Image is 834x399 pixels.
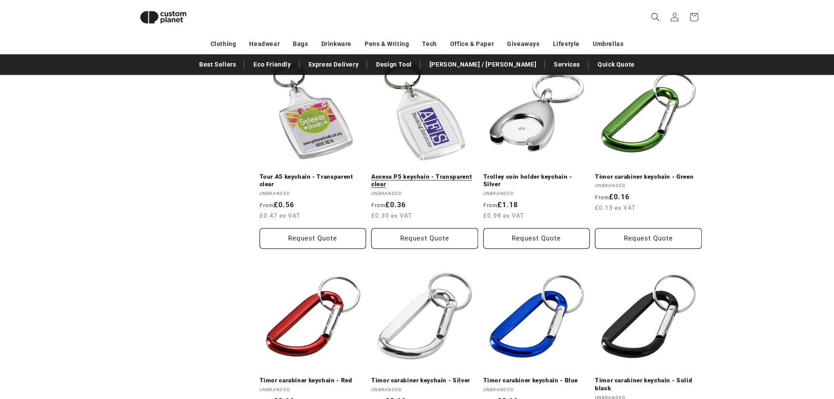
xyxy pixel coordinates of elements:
[365,36,409,52] a: Pens & Writing
[422,36,436,52] a: Tech
[260,173,366,188] a: Tour A5 keychain - Transparent clear
[595,377,702,392] a: Timor carabiner keychain - Solid black
[483,228,590,249] button: Request Quote
[646,7,665,27] summary: Search
[595,173,702,181] a: Timor carabiner keychain - Green
[553,36,580,52] a: Lifestyle
[249,36,280,52] a: Headwear
[371,228,478,249] button: Request Quote
[371,173,478,188] a: Access P5 keychain - Transparent clear
[593,36,623,52] a: Umbrellas
[304,57,363,72] a: Express Delivery
[195,57,240,72] a: Best Sellers
[688,304,834,399] iframe: Chat Widget
[133,4,194,31] img: Custom Planet
[549,57,584,72] a: Services
[593,57,639,72] a: Quick Quote
[321,36,352,52] a: Drinkware
[483,173,590,188] a: Trolley coin holder keychain - Silver
[483,377,590,385] a: Timor carabiner keychain - Blue
[595,228,702,249] button: Request Quote
[293,36,308,52] a: Bags
[425,57,541,72] a: [PERSON_NAME] / [PERSON_NAME]
[507,36,539,52] a: Giveaways
[260,228,366,249] button: Request Quote
[211,36,236,52] a: Clothing
[249,57,295,72] a: Eco Friendly
[371,377,478,385] a: Timor carabiner keychain - Silver
[450,36,494,52] a: Office & Paper
[260,377,366,385] a: Timor carabiner keychain - Red
[372,57,416,72] a: Design Tool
